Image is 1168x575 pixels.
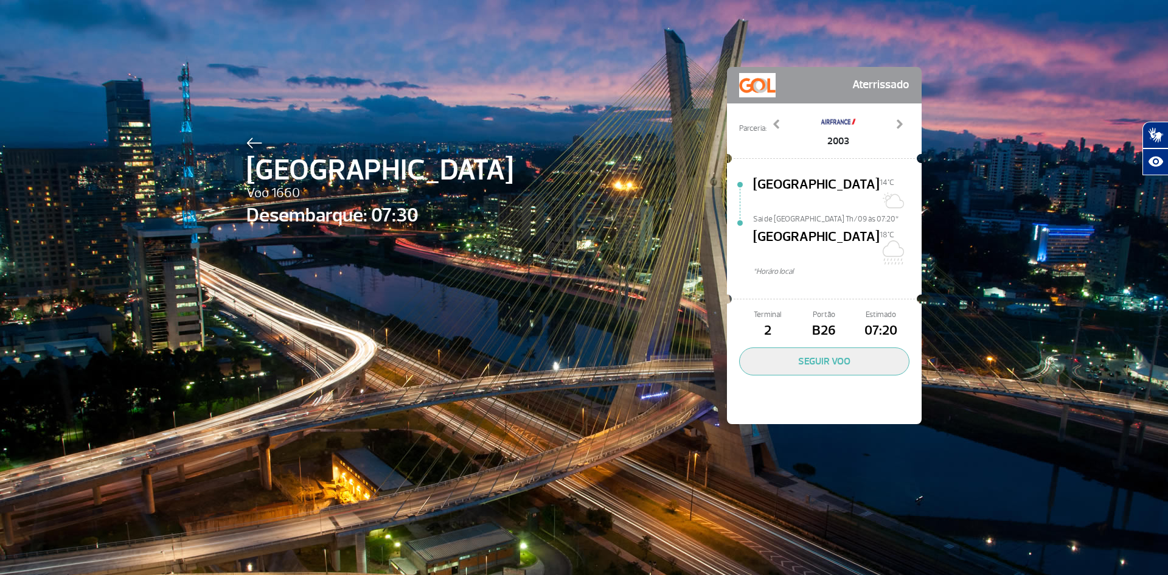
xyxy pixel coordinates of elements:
span: Desembarque: 07:30 [246,201,513,230]
span: 2003 [820,134,857,148]
div: Plugin de acessibilidade da Hand Talk. [1142,122,1168,175]
button: Abrir recursos assistivos. [1142,148,1168,175]
span: 14°C [880,178,894,187]
span: 18°C [880,230,894,240]
span: Terminal [739,309,796,321]
span: Voo 1660 [246,183,513,204]
span: 07:20 [853,321,909,341]
span: 2 [739,321,796,341]
span: Portão [796,309,852,321]
span: [GEOGRAPHIC_DATA] [753,227,880,266]
span: Estimado [853,309,909,321]
span: *Horáro local [753,266,922,277]
button: Abrir tradutor de língua de sinais. [1142,122,1168,148]
span: [GEOGRAPHIC_DATA] [246,148,513,192]
span: [GEOGRAPHIC_DATA] [753,175,880,214]
img: Sol com muitas nuvens [880,188,904,212]
span: Parceria: [739,123,766,134]
span: Sai de [GEOGRAPHIC_DATA] Th/09 às 07:20* [753,214,922,222]
button: SEGUIR VOO [739,347,909,375]
span: Aterrissado [852,73,909,97]
img: Nublado [880,240,904,265]
span: B26 [796,321,852,341]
